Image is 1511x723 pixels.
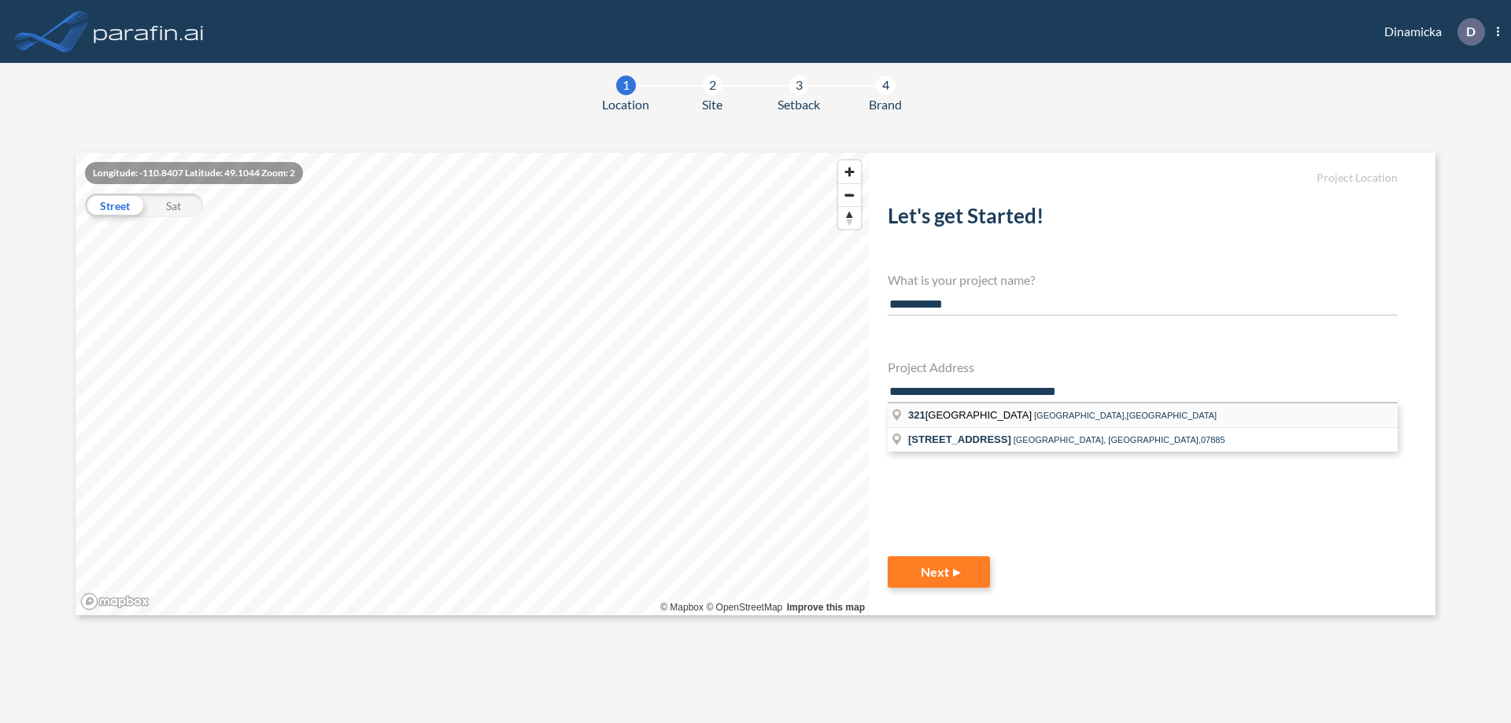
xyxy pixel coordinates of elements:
span: Setback [778,95,820,114]
span: Reset bearing to north [838,207,861,229]
a: Mapbox [660,602,704,613]
div: Street [85,194,144,217]
button: Reset bearing to north [838,206,861,229]
span: Location [602,95,649,114]
a: Mapbox homepage [80,592,150,610]
button: Zoom out [838,183,861,206]
div: 4 [876,76,896,95]
span: Site [702,95,722,114]
button: Next [888,556,990,588]
div: 2 [703,76,722,95]
span: Zoom out [838,184,861,206]
img: logo [91,16,207,47]
h5: Project Location [888,172,1398,185]
button: Zoom in [838,160,861,183]
span: [GEOGRAPHIC_DATA], [GEOGRAPHIC_DATA],07885 [1014,435,1225,444]
a: Improve this map [787,602,865,613]
div: Dinamicka [1361,18,1499,46]
a: OpenStreetMap [706,602,782,613]
h2: Let's get Started! [888,204,1398,234]
span: 321 [908,409,925,421]
h4: Project Address [888,360,1398,374]
canvas: Map [76,153,869,615]
div: 1 [616,76,636,95]
span: [STREET_ADDRESS] [908,433,1011,445]
h4: What is your project name? [888,272,1398,287]
span: [GEOGRAPHIC_DATA],[GEOGRAPHIC_DATA] [1034,411,1217,420]
p: D [1466,24,1476,39]
div: Longitude: -110.8407 Latitude: 49.1044 Zoom: 2 [85,162,303,184]
span: Brand [869,95,902,114]
div: 3 [789,76,809,95]
span: [GEOGRAPHIC_DATA] [908,409,1034,421]
div: Sat [144,194,203,217]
